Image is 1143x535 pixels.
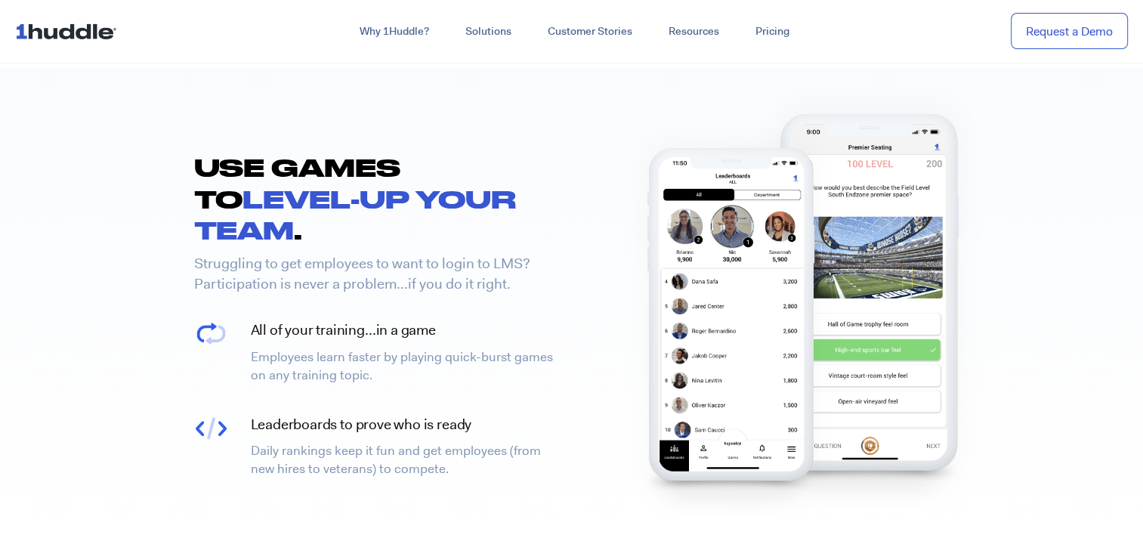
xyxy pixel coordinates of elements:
[341,18,447,45] a: Why 1Huddle?
[1011,13,1128,50] a: Request a Demo
[251,320,564,341] h4: All of your training…in a game
[194,254,561,294] p: Struggling to get employees to want to login to LMS? Participation is never a problem…if you do i...
[251,415,564,435] h4: Leaderboards to prove who is ready
[650,18,737,45] a: Resources
[530,18,650,45] a: Customer Stories
[447,18,530,45] a: Solutions
[251,348,564,385] p: Employees learn faster by playing quick-burst games on any training topic.
[251,442,564,478] p: Daily rankings keep it fun and get employees (from new hires to veterans) to compete.
[15,17,123,45] img: ...
[194,152,572,247] h2: USE GAMES TO .
[194,184,517,245] span: LEVEL-UP YOUR TEAM
[737,18,808,45] a: Pricing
